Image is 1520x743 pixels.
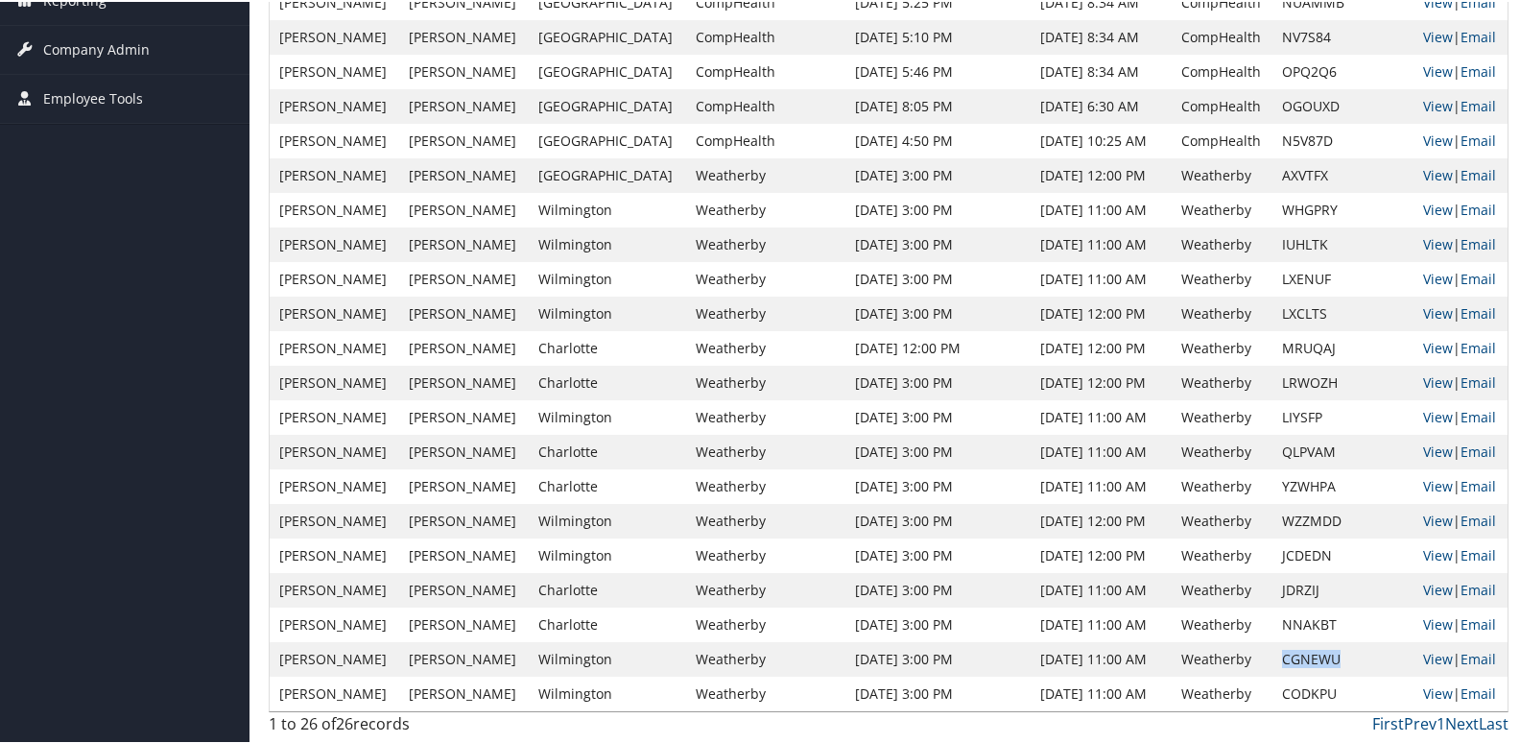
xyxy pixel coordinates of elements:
[529,364,686,398] td: Charlotte
[1031,87,1172,122] td: [DATE] 6:30 AM
[270,640,399,675] td: [PERSON_NAME]
[1031,537,1172,571] td: [DATE] 12:00 PM
[1461,130,1496,148] a: Email
[1172,87,1272,122] td: CompHealth
[1031,295,1172,329] td: [DATE] 12:00 PM
[1272,571,1413,606] td: JDRZIJ
[845,364,1030,398] td: [DATE] 3:00 PM
[686,87,846,122] td: CompHealth
[1172,433,1272,467] td: Weatherby
[845,640,1030,675] td: [DATE] 3:00 PM
[529,226,686,260] td: Wilmington
[1031,364,1172,398] td: [DATE] 12:00 PM
[1404,711,1437,732] a: Prev
[1272,18,1413,53] td: NV7S84
[1172,156,1272,191] td: Weatherby
[1461,510,1496,528] a: Email
[845,398,1030,433] td: [DATE] 3:00 PM
[1413,537,1508,571] td: |
[1272,537,1413,571] td: JCDEDN
[1423,26,1453,44] a: View
[1172,260,1272,295] td: Weatherby
[1461,233,1496,252] a: Email
[1461,199,1496,217] a: Email
[399,226,529,260] td: [PERSON_NAME]
[1461,683,1496,701] a: Email
[1461,579,1496,597] a: Email
[845,260,1030,295] td: [DATE] 3:00 PM
[686,606,846,640] td: Weatherby
[1423,164,1453,182] a: View
[270,571,399,606] td: [PERSON_NAME]
[399,398,529,433] td: [PERSON_NAME]
[1413,398,1508,433] td: |
[1461,371,1496,390] a: Email
[1423,233,1453,252] a: View
[1461,337,1496,355] a: Email
[1272,606,1413,640] td: NNAKBT
[270,87,399,122] td: [PERSON_NAME]
[1031,122,1172,156] td: [DATE] 10:25 AM
[1031,260,1172,295] td: [DATE] 11:00 AM
[1272,295,1413,329] td: LXCLTS
[1423,199,1453,217] a: View
[529,156,686,191] td: [GEOGRAPHIC_DATA]
[845,87,1030,122] td: [DATE] 8:05 PM
[1413,87,1508,122] td: |
[1031,606,1172,640] td: [DATE] 11:00 AM
[1461,164,1496,182] a: Email
[1031,18,1172,53] td: [DATE] 8:34 AM
[1272,122,1413,156] td: N5V87D
[1423,683,1453,701] a: View
[1272,502,1413,537] td: WZZMDD
[399,191,529,226] td: [PERSON_NAME]
[1272,156,1413,191] td: AXVTFX
[1423,441,1453,459] a: View
[1272,329,1413,364] td: MRUQAJ
[686,364,846,398] td: Weatherby
[1272,675,1413,709] td: CODKPU
[1172,606,1272,640] td: Weatherby
[1031,191,1172,226] td: [DATE] 11:00 AM
[1413,53,1508,87] td: |
[1413,467,1508,502] td: |
[399,640,529,675] td: [PERSON_NAME]
[686,226,846,260] td: Weatherby
[1423,406,1453,424] a: View
[270,329,399,364] td: [PERSON_NAME]
[686,260,846,295] td: Weatherby
[529,122,686,156] td: [GEOGRAPHIC_DATA]
[1423,544,1453,563] a: View
[1437,711,1445,732] a: 1
[686,329,846,364] td: Weatherby
[1031,467,1172,502] td: [DATE] 11:00 AM
[1031,675,1172,709] td: [DATE] 11:00 AM
[845,571,1030,606] td: [DATE] 3:00 PM
[1031,571,1172,606] td: [DATE] 11:00 AM
[1461,95,1496,113] a: Email
[399,156,529,191] td: [PERSON_NAME]
[269,710,558,743] div: 1 to 26 of records
[529,606,686,640] td: Charlotte
[1445,711,1479,732] a: Next
[43,73,143,121] span: Employee Tools
[1413,18,1508,53] td: |
[1272,640,1413,675] td: CGNEWU
[1461,475,1496,493] a: Email
[1461,60,1496,79] a: Email
[1413,433,1508,467] td: |
[270,398,399,433] td: [PERSON_NAME]
[1423,130,1453,148] a: View
[845,467,1030,502] td: [DATE] 3:00 PM
[845,53,1030,87] td: [DATE] 5:46 PM
[1423,268,1453,286] a: View
[399,433,529,467] td: [PERSON_NAME]
[1461,26,1496,44] a: Email
[1413,640,1508,675] td: |
[270,18,399,53] td: [PERSON_NAME]
[1172,122,1272,156] td: CompHealth
[270,675,399,709] td: [PERSON_NAME]
[399,675,529,709] td: [PERSON_NAME]
[399,122,529,156] td: [PERSON_NAME]
[270,606,399,640] td: [PERSON_NAME]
